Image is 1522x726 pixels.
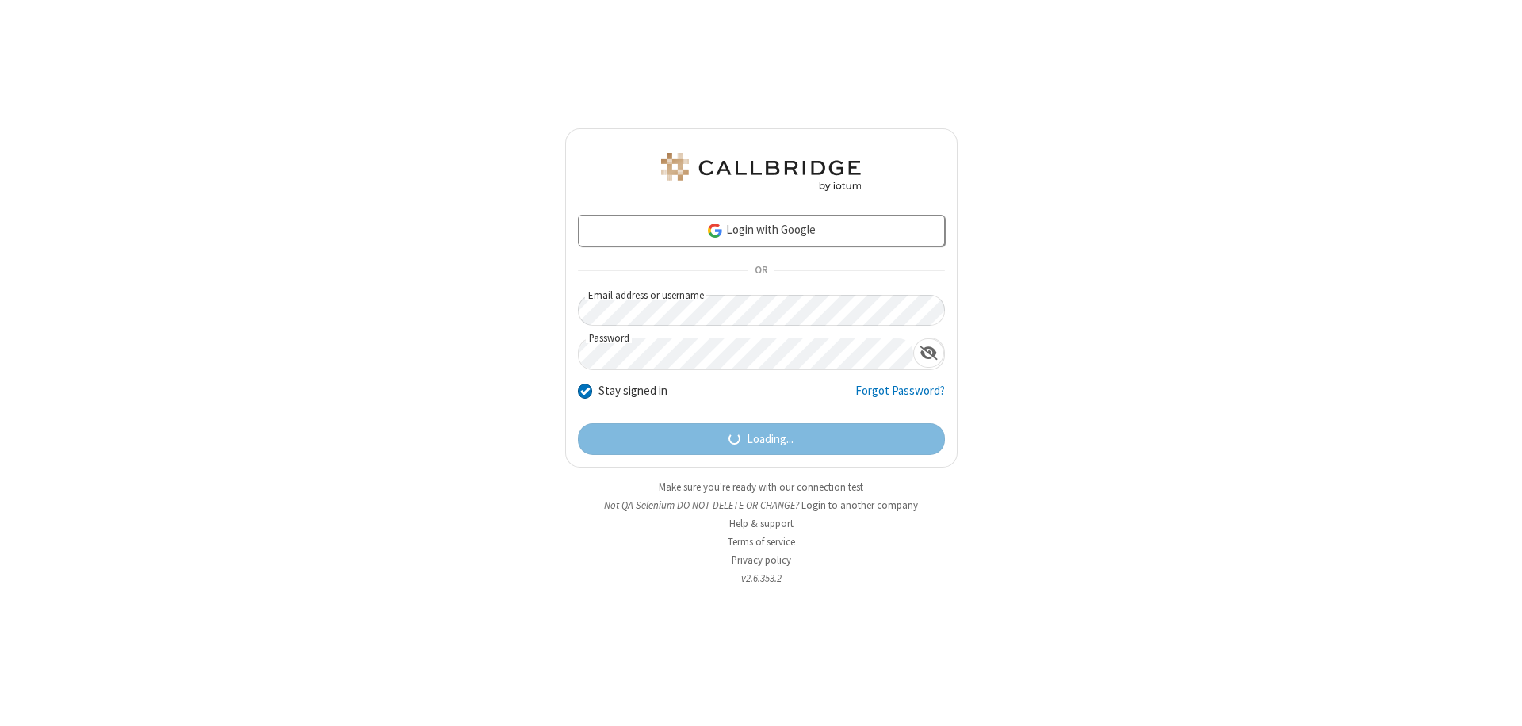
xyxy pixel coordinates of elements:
span: OR [748,260,774,282]
input: Password [579,338,913,369]
button: Login to another company [801,498,918,513]
a: Login with Google [578,215,945,246]
span: Loading... [747,430,794,449]
label: Stay signed in [598,382,667,400]
a: Forgot Password? [855,382,945,412]
img: google-icon.png [706,222,724,239]
li: v2.6.353.2 [565,571,958,586]
li: Not QA Selenium DO NOT DELETE OR CHANGE? [565,498,958,513]
a: Make sure you're ready with our connection test [659,480,863,494]
img: QA Selenium DO NOT DELETE OR CHANGE [658,153,864,191]
div: Show password [913,338,944,368]
a: Privacy policy [732,553,791,567]
a: Help & support [729,517,794,530]
input: Email address or username [578,295,945,326]
button: Loading... [578,423,945,455]
a: Terms of service [728,535,795,548]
